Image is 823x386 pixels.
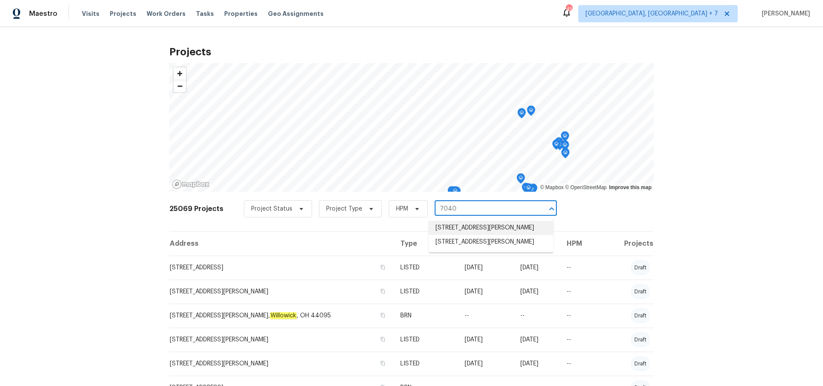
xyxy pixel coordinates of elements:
[566,5,572,14] div: 41
[529,184,538,197] div: Map marker
[429,221,553,235] li: [STREET_ADDRESS][PERSON_NAME]
[429,235,553,249] li: [STREET_ADDRESS][PERSON_NAME]
[169,63,654,192] canvas: Map
[560,352,597,376] td: --
[393,304,458,328] td: BRN
[224,9,258,18] span: Properties
[517,108,526,121] div: Map marker
[169,328,393,352] td: [STREET_ADDRESS][PERSON_NAME]
[560,280,597,304] td: --
[597,232,654,256] th: Projects
[560,256,597,280] td: --
[435,202,533,216] input: Search projects
[169,256,393,280] td: [STREET_ADDRESS]
[169,280,393,304] td: [STREET_ADDRESS][PERSON_NAME]
[270,312,297,319] em: Willowick
[379,263,387,271] button: Copy Address
[29,9,57,18] span: Maestro
[379,311,387,319] button: Copy Address
[514,256,560,280] td: [DATE]
[447,191,456,204] div: Map marker
[540,184,564,190] a: Mapbox
[758,9,810,18] span: [PERSON_NAME]
[379,359,387,367] button: Copy Address
[393,256,458,280] td: LISTED
[393,280,458,304] td: LISTED
[514,280,560,304] td: [DATE]
[561,140,569,154] div: Map marker
[458,280,514,304] td: [DATE]
[379,335,387,343] button: Copy Address
[393,232,458,256] th: Type
[552,139,561,153] div: Map marker
[560,232,597,256] th: HPM
[631,356,650,371] div: draft
[169,304,393,328] td: [STREET_ADDRESS][PERSON_NAME], , OH 44095
[565,184,607,190] a: OpenStreetMap
[458,256,514,280] td: [DATE]
[326,205,362,213] span: Project Type
[609,184,652,190] a: Improve this map
[631,332,650,347] div: draft
[458,328,514,352] td: [DATE]
[522,183,530,196] div: Map marker
[448,189,457,202] div: Map marker
[458,304,514,328] td: --
[631,260,650,275] div: draft
[172,179,210,189] a: Mapbox homepage
[396,205,408,213] span: HPM
[514,304,560,328] td: --
[527,106,535,119] div: Map marker
[169,205,223,213] h2: 25069 Projects
[393,328,458,352] td: LISTED
[268,9,324,18] span: Geo Assignments
[169,232,393,256] th: Address
[560,328,597,352] td: --
[524,183,533,196] div: Map marker
[174,67,186,80] button: Zoom in
[555,137,563,151] div: Map marker
[169,48,654,56] h2: Projects
[458,352,514,376] td: [DATE]
[631,308,650,323] div: draft
[631,284,650,299] div: draft
[169,352,393,376] td: [STREET_ADDRESS][PERSON_NAME]
[379,287,387,295] button: Copy Address
[586,9,718,18] span: [GEOGRAPHIC_DATA], [GEOGRAPHIC_DATA] + 7
[560,304,597,328] td: --
[514,328,560,352] td: [DATE]
[196,11,214,17] span: Tasks
[451,186,460,199] div: Map marker
[517,173,525,187] div: Map marker
[147,9,186,18] span: Work Orders
[514,352,560,376] td: [DATE]
[82,9,99,18] span: Visits
[561,131,569,145] div: Map marker
[110,9,136,18] span: Projects
[174,80,186,92] button: Zoom out
[251,205,292,213] span: Project Status
[561,148,570,161] div: Map marker
[448,186,456,199] div: Map marker
[546,203,558,215] button: Close
[393,352,458,376] td: LISTED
